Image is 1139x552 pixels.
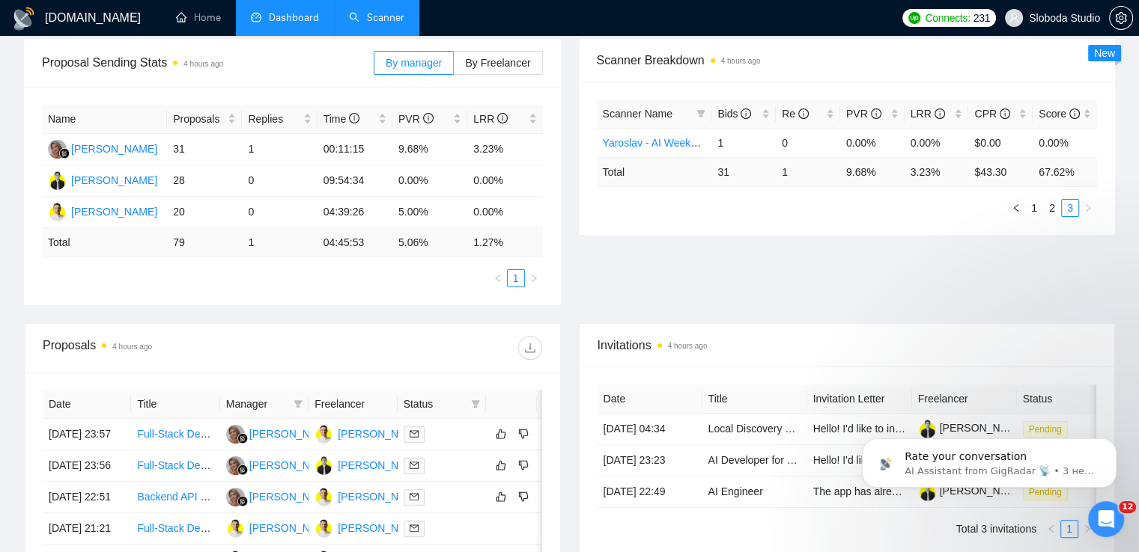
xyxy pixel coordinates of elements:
img: upwork-logo.png [908,12,920,24]
span: right [529,274,538,283]
th: Replies [242,105,317,134]
time: 4 hours ago [721,57,761,65]
a: PO[PERSON_NAME] [315,521,424,533]
span: like [496,459,506,471]
li: Total 3 invitations [956,520,1036,538]
td: 20 [167,197,242,228]
li: 2 [1043,199,1061,217]
span: info-circle [1000,108,1010,119]
td: 67.62 % [1033,157,1097,186]
button: download [518,336,542,360]
button: right [525,269,543,287]
img: PO [315,519,333,538]
a: 1 [1061,521,1078,537]
button: setting [1109,6,1133,30]
img: gigradar-bm.png [237,433,248,444]
a: PO[PERSON_NAME] [48,205,157,217]
span: setting [1110,12,1132,24]
th: Manager [220,390,309,419]
td: 04:39:26 [318,197,392,228]
td: Local Discovery Platform (Laravel + Nuxt.js) [702,414,807,445]
img: PO [315,425,333,444]
span: Bids [717,108,751,120]
button: left [1007,199,1025,217]
img: logo [12,7,36,31]
th: Date [43,390,131,419]
img: YT [315,456,333,475]
td: 3.23 % [905,157,969,186]
td: 0.00% [840,128,905,157]
td: Full-Stack Developer for Travel Insights Platform [131,450,219,482]
span: Replies [248,111,300,127]
td: 0 [242,165,317,197]
img: MC [226,456,245,475]
span: like [496,428,506,440]
span: filter [693,102,708,125]
button: dislike [514,488,532,506]
a: MC[PERSON_NAME] [226,490,335,502]
span: 12 [1119,501,1136,513]
div: [PERSON_NAME] [249,426,335,442]
a: Full-Stack Developer for Travel Insights Platform [137,459,362,471]
span: LRR [911,108,945,120]
a: PO[PERSON_NAME] [226,521,335,533]
span: Scanner Breakdown [597,51,1098,70]
span: PVR [398,113,434,125]
td: 31 [711,157,776,186]
td: $ 43.30 [968,157,1033,186]
img: MC [226,488,245,506]
span: New [1094,47,1115,59]
span: mail [410,429,419,438]
span: Connects: [925,10,970,26]
span: like [496,491,506,503]
span: By Freelancer [465,57,530,69]
a: YT[PERSON_NAME] [48,174,157,185]
td: Full-Stack Developer for Travel Insights Platform [131,419,219,450]
td: [DATE] 21:21 [43,513,131,545]
div: [PERSON_NAME] [338,520,424,536]
td: [DATE] 23:57 [43,419,131,450]
div: [PERSON_NAME] [71,172,157,188]
div: Proposals [43,336,292,360]
span: info-circle [798,108,809,119]
img: MC [226,425,245,444]
a: YT[PERSON_NAME] [315,459,424,470]
td: 1 [242,228,317,257]
td: Full-Stack Developer for Residency Prep Platform [131,513,219,545]
span: mail [410,492,419,501]
span: left [1047,524,1056,533]
a: Local Discovery Platform (Laravel + Nuxt.js) [708,423,913,435]
td: [DATE] 23:23 [598,445,702,476]
button: dislike [514,425,532,443]
button: like [492,456,510,474]
td: 0 [242,197,317,228]
a: Full-Stack Developer for Travel Insights Platform [137,428,362,440]
td: 1 [242,134,317,165]
td: 0 [776,128,840,157]
td: 79 [167,228,242,257]
span: dislike [518,428,529,440]
span: 231 [974,10,990,26]
span: filter [696,109,705,118]
td: 0.00% [905,128,969,157]
td: 1.27 % [467,228,542,257]
button: dislike [514,456,532,474]
div: [PERSON_NAME] [338,426,424,442]
span: left [1012,203,1021,212]
td: [DATE] 22:51 [43,482,131,513]
th: Freelancer [309,390,397,419]
a: MC[PERSON_NAME] [48,142,157,154]
td: 1 [711,128,776,157]
td: AI Developer for various Projects - Long Term [702,445,807,476]
iframe: Intercom notifications сообщение [839,407,1139,512]
iframe: Intercom live chat [1088,501,1124,537]
li: Next Page [1078,520,1096,538]
td: [DATE] 22:49 [598,476,702,508]
li: Previous Page [489,269,507,287]
td: 0.00% [467,197,542,228]
th: Name [42,105,167,134]
span: left [493,274,502,283]
time: 4 hours ago [112,343,152,351]
span: Re [782,108,809,120]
